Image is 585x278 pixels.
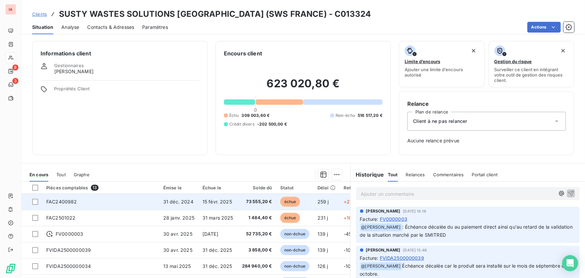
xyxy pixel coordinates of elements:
h3: SUSTY WASTES SOLUTIONS [GEOGRAPHIC_DATA] (SWS FRANCE) - C013324 [59,8,371,20]
span: [DATE] 16:18 [403,209,426,213]
span: FV0000003 [56,231,83,237]
a: Clients [32,11,47,17]
button: Limite d’encoursAjouter une limite d’encours autorisé [399,41,485,87]
span: Facture : [360,216,378,223]
span: Non-échu [336,112,355,119]
span: Portail client [472,172,498,177]
span: 28 janv. 2025 [163,215,194,221]
span: Relances [406,172,425,177]
span: 52 735,20 € [241,231,272,237]
span: Facture : [360,254,378,262]
span: FAC2501022 [46,215,76,221]
div: IA [5,4,16,15]
span: 3 [12,78,18,84]
span: 15 févr. 2025 [202,199,232,204]
span: Échu [229,112,239,119]
h6: Informations client [41,49,199,57]
div: Pièces comptables [46,185,155,191]
span: [DATE] [202,231,218,237]
span: 73 555,20 € [241,198,272,205]
span: Client à ne pas relancer [413,118,467,125]
span: @ [PERSON_NAME] [360,224,402,231]
span: -202 500,00 € [257,121,287,127]
button: Actions [527,22,561,33]
span: non-échue [280,229,309,239]
span: Graphe [74,172,90,177]
span: Tout [56,172,66,177]
span: 31 déc. 2025 [202,247,232,253]
span: Échéance décalée car le produit sera installé sur le mois de séptembre ou octobre. [360,263,569,277]
span: échue [280,213,300,223]
span: FV0000003 [380,216,407,223]
span: Analyse [61,24,79,31]
span: non-échue [280,245,309,255]
span: 139 j [317,231,328,237]
span: 516 517,20 € [358,112,383,119]
span: 126 j [317,263,328,269]
span: 13 [91,185,99,191]
span: -45 j [344,231,354,237]
span: FAC2400982 [46,199,77,204]
div: Échue le [202,185,233,190]
span: Ajouter une limite d’encours autorisé [405,67,479,78]
span: Paramètres [142,24,168,31]
span: Commentaires [433,172,464,177]
span: [PERSON_NAME] [366,247,401,253]
h6: Relance [407,100,566,108]
span: 1 484,40 € [241,215,272,221]
button: Gestion du risqueSurveiller ce client en intégrant votre outil de gestion des risques client. [489,41,575,87]
span: 31 déc. 2024 [163,199,193,204]
span: FVIDA2500000034 [46,263,91,269]
span: FVIDA2500000039 [46,247,91,253]
span: 231 j [317,215,328,221]
div: Statut [280,185,309,190]
span: [DATE] 15:48 [403,248,427,252]
span: -106 j [344,247,356,253]
span: 30 avr. 2025 [163,247,192,253]
div: Open Intercom Messenger [562,255,578,271]
span: Crédit divers [229,121,254,127]
h2: 623 020,80 € [224,77,383,97]
span: Situation [32,24,53,31]
div: Émise le [163,185,194,190]
span: FVIDA2500000039 [380,254,424,262]
span: 30 avr. 2025 [163,231,192,237]
span: Gestion du risque [494,59,532,64]
span: 31 mars 2025 [202,215,233,221]
span: 259 j [317,199,329,204]
h6: Historique [351,171,384,179]
span: [PERSON_NAME] [366,208,401,214]
span: +169 j [344,215,357,221]
span: 13 mai 2025 [163,263,191,269]
span: [PERSON_NAME] [54,68,94,75]
span: 139 j [317,247,328,253]
span: -106 j [344,263,356,269]
span: 8 [12,64,18,71]
span: Limite d’encours [405,59,440,64]
span: échue [280,197,300,207]
div: Retard [344,185,365,190]
div: Délai [317,185,336,190]
span: Aucune relance prévue [407,137,566,144]
span: Propriétés Client [54,86,199,95]
h6: Encours client [224,49,262,57]
span: 31 déc. 2025 [202,263,232,269]
span: @ [PERSON_NAME] [360,263,402,270]
span: 0 [254,107,257,112]
img: Logo LeanPay [5,263,16,274]
span: En cours [30,172,48,177]
span: Surveiller ce client en intégrant votre outil de gestion des risques client. [494,67,569,83]
span: 309 003,60 € [242,112,270,119]
span: 3 858,00 € [241,247,272,253]
span: non-échue [280,261,309,271]
span: 284 940,00 € [241,263,272,270]
span: Tout [388,172,398,177]
span: +213 j [344,199,357,204]
span: Gestionnaires [54,63,84,68]
span: Contacts & Adresses [87,24,134,31]
div: Solde dû [241,185,272,190]
span: : Échéance décalée du au paiement direct ainsi qu'au retard de la validation de la situation marc... [360,224,574,238]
